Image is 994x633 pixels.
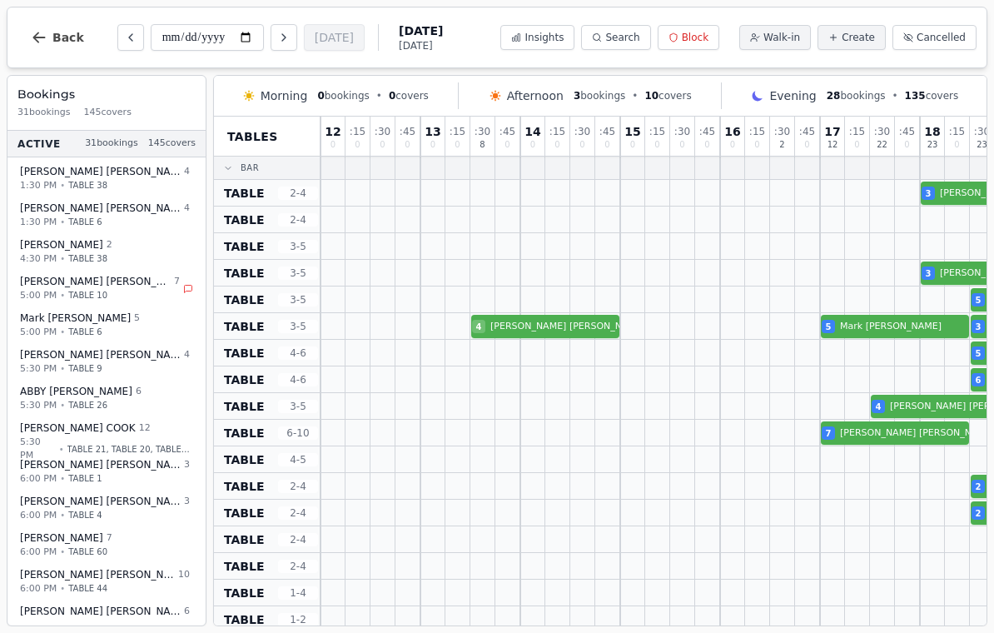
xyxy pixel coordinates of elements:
[704,141,709,149] span: 0
[278,480,318,493] span: 2 - 4
[224,292,264,308] span: TABLE
[654,141,659,149] span: 0
[68,509,102,521] span: TABLE 4
[425,126,440,137] span: 13
[507,87,564,104] span: Afternoon
[389,89,429,102] span: covers
[840,320,969,334] span: Mark [PERSON_NAME]
[579,141,584,149] span: 0
[224,531,264,548] span: TABLE
[976,507,982,520] span: 2
[224,185,264,202] span: TABLE
[927,141,938,149] span: 23
[624,126,640,137] span: 15
[974,127,990,137] span: : 30
[224,558,264,575] span: TABLE
[60,216,65,228] span: •
[350,127,365,137] span: : 15
[20,165,181,178] span: [PERSON_NAME] [PERSON_NAME]
[604,141,609,149] span: 0
[60,252,65,265] span: •
[905,90,926,102] span: 135
[549,127,565,137] span: : 15
[500,25,574,50] button: Insights
[949,127,965,137] span: : 15
[68,216,102,228] span: TABLE 6
[682,31,708,44] span: Block
[68,289,107,302] span: TABLE 10
[926,267,932,280] span: 3
[184,605,190,619] span: 6
[331,141,335,149] span: 0
[799,127,815,137] span: : 45
[892,25,977,50] button: Cancelled
[20,458,181,471] span: [PERSON_NAME] [PERSON_NAME]
[174,275,180,289] span: 7
[60,546,65,558] span: •
[52,32,84,43] span: Back
[380,141,385,149] span: 0
[11,526,202,565] button: [PERSON_NAME] 76:00 PM•TABLE 60
[904,141,909,149] span: 0
[581,25,650,50] button: Search
[376,89,382,102] span: •
[20,252,57,266] span: 4:30 PM
[224,238,264,255] span: TABLE
[658,25,719,50] button: Block
[224,611,264,628] span: TABLE
[17,86,196,102] h3: Bookings
[11,489,202,528] button: [PERSON_NAME] [PERSON_NAME]36:00 PM•TABLE 4
[60,362,65,375] span: •
[899,127,915,137] span: : 45
[278,320,318,333] span: 3 - 5
[355,141,360,149] span: 0
[644,90,659,102] span: 10
[674,127,690,137] span: : 30
[325,126,340,137] span: 12
[85,137,138,151] span: 31 bookings
[699,127,715,137] span: : 45
[11,159,202,198] button: [PERSON_NAME] [PERSON_NAME]41:30 PM•TABLE 38
[924,126,940,137] span: 18
[67,442,190,455] span: TABLE 21, TABLE 20, TABLE 22
[278,213,318,227] span: 2 - 4
[399,39,443,52] span: [DATE]
[227,128,278,145] span: Tables
[854,141,859,149] span: 0
[107,531,112,546] span: 7
[278,453,318,466] span: 4 - 5
[976,294,982,307] span: 5
[68,472,102,485] span: TABLE 1
[976,481,982,493] span: 2
[20,288,57,302] span: 5:00 PM
[20,275,171,288] span: [PERSON_NAME] [PERSON_NAME]
[490,320,645,334] span: [PERSON_NAME] [PERSON_NAME]
[20,385,132,398] span: ABBY [PERSON_NAME]
[11,562,202,601] button: [PERSON_NAME] [PERSON_NAME]106:00 PM•TABLE 44
[17,17,97,57] button: Back
[184,348,190,362] span: 4
[730,141,735,149] span: 0
[779,141,784,149] span: 2
[68,179,107,192] span: TABLE 38
[278,346,318,360] span: 4 - 6
[60,289,65,302] span: •
[278,187,318,200] span: 2 - 4
[278,613,318,626] span: 1 - 2
[139,421,151,436] span: 12
[827,89,886,102] span: bookings
[405,141,410,149] span: 0
[224,585,264,601] span: TABLE
[17,137,61,150] span: Active
[530,141,535,149] span: 0
[11,379,202,418] button: ABBY [PERSON_NAME]65:30 PM•TABLE 26
[524,31,564,44] span: Insights
[17,106,71,120] span: 31 bookings
[754,141,759,149] span: 0
[59,442,64,455] span: •
[317,89,369,102] span: bookings
[504,141,509,149] span: 0
[224,265,264,282] span: TABLE
[574,90,580,102] span: 3
[828,141,838,149] span: 12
